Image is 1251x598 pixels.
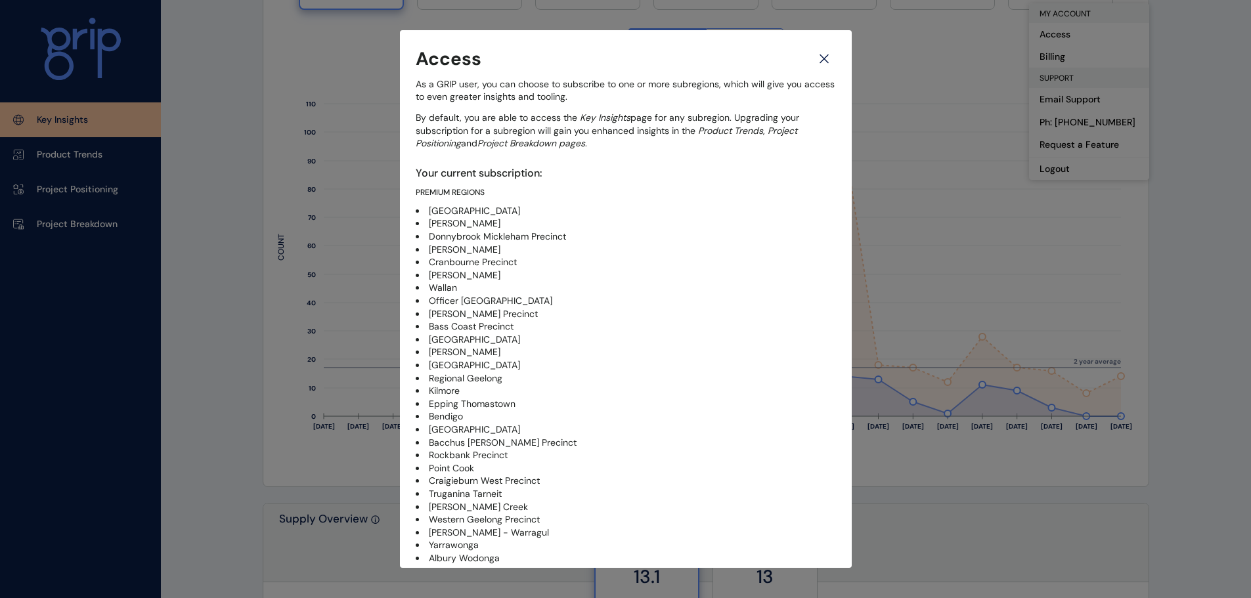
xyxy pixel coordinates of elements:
span: Key Insights [580,112,630,123]
li: [PERSON_NAME] [416,269,836,282]
li: Macedon Ranges [416,565,836,578]
li: Bacchus [PERSON_NAME] Precinct [416,437,836,450]
li: Albury Wodonga [416,552,836,565]
li: [PERSON_NAME] Creek [416,501,836,514]
li: Bendigo [416,410,836,423]
span: Project Breakdown pages [477,137,585,149]
span: Product Trends [698,125,763,137]
li: Wallan [416,282,836,295]
li: [GEOGRAPHIC_DATA] [416,205,836,218]
li: Donnybrook Mickleham Precinct [416,230,836,244]
li: [PERSON_NAME] [416,244,836,257]
p: As a GRIP user, you can choose to subscribe to one or more subregions, which will give you access... [416,78,836,104]
li: [PERSON_NAME] [416,346,836,359]
li: [GEOGRAPHIC_DATA] [416,333,836,347]
li: [PERSON_NAME] - Warragul [416,526,836,540]
li: [GEOGRAPHIC_DATA] [416,359,836,372]
li: Truganina Tarneit [416,488,836,501]
li: Western Geelong Precinct [416,513,836,526]
span: Project Positioning [416,125,797,150]
li: Officer [GEOGRAPHIC_DATA] [416,295,836,308]
li: Epping Thomastown [416,398,836,411]
li: Bass Coast Precinct [416,320,836,333]
p: By default, you are able to access the page for any subregion. Upgrading your subscription for a ... [416,112,836,150]
h4: Your current subscription: [416,166,836,181]
li: [GEOGRAPHIC_DATA] [416,423,836,437]
li: Kilmore [416,385,836,398]
li: Yarrawonga [416,539,836,552]
h3: Access [416,46,481,72]
li: Craigieburn West Precinct [416,475,836,488]
li: Regional Geelong [416,372,836,385]
li: Cranbourne Precinct [416,256,836,269]
li: Point Cook [416,462,836,475]
h5: PREMIUM REGIONS [416,187,836,198]
li: [PERSON_NAME] [416,217,836,230]
li: [PERSON_NAME] Precinct [416,308,836,321]
li: Rockbank Precinct [416,449,836,462]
